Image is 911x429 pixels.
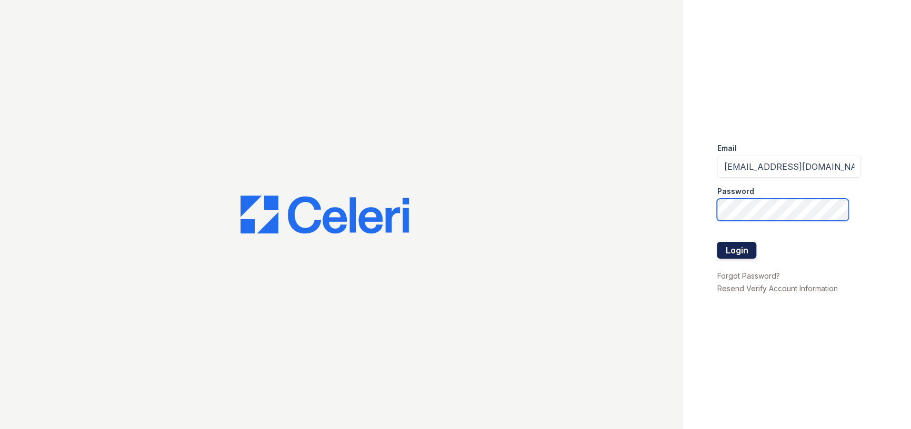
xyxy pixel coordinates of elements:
a: Resend Verify Account Information [717,284,837,293]
img: CE_Logo_Blue-a8612792a0a2168367f1c8372b55b34899dd931a85d93a1a3d3e32e68fde9ad4.png [241,196,409,233]
label: Email [717,143,736,154]
a: Forgot Password? [717,271,779,280]
label: Password [717,186,754,197]
button: Login [717,242,756,259]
